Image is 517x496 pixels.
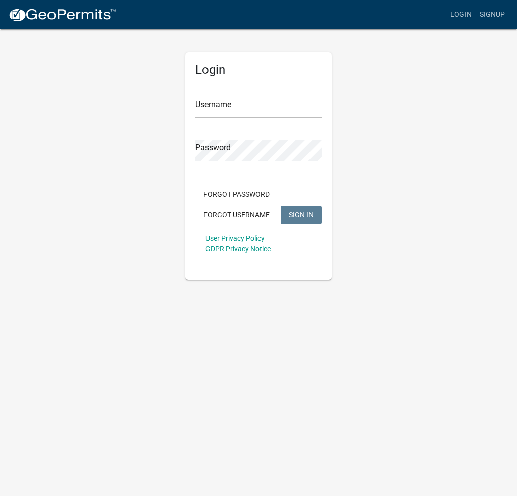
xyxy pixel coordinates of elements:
[195,185,278,203] button: Forgot Password
[205,245,271,253] a: GDPR Privacy Notice
[446,5,476,24] a: Login
[205,234,265,242] a: User Privacy Policy
[195,63,322,77] h5: Login
[289,210,314,218] span: SIGN IN
[195,206,278,224] button: Forgot Username
[281,206,322,224] button: SIGN IN
[476,5,509,24] a: Signup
